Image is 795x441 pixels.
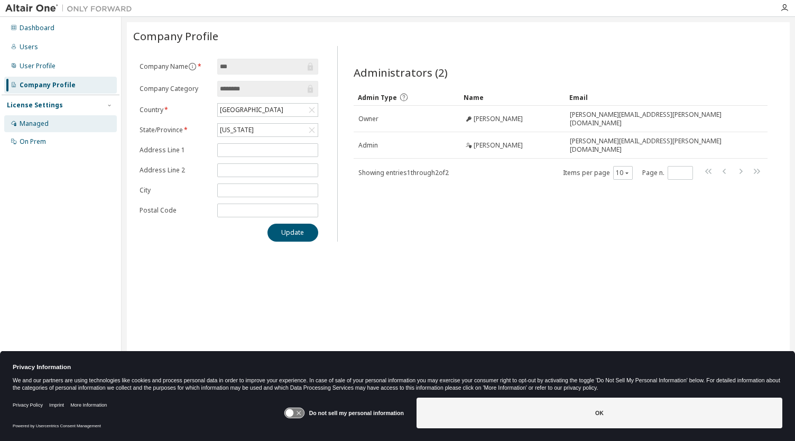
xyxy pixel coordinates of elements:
[218,104,318,116] div: [GEOGRAPHIC_DATA]
[218,104,285,116] div: [GEOGRAPHIC_DATA]
[140,166,211,174] label: Address Line 2
[133,29,218,43] span: Company Profile
[474,115,523,123] span: [PERSON_NAME]
[464,89,561,106] div: Name
[569,89,738,106] div: Email
[267,224,318,242] button: Update
[5,3,137,14] img: Altair One
[570,137,738,154] span: [PERSON_NAME][EMAIL_ADDRESS][PERSON_NAME][DOMAIN_NAME]
[188,62,197,71] button: information
[218,124,255,136] div: [US_STATE]
[20,81,76,89] div: Company Profile
[358,115,378,123] span: Owner
[20,62,56,70] div: User Profile
[140,62,211,71] label: Company Name
[570,111,738,127] span: [PERSON_NAME][EMAIL_ADDRESS][PERSON_NAME][DOMAIN_NAME]
[358,141,378,150] span: Admin
[20,43,38,51] div: Users
[358,168,449,177] span: Showing entries 1 through 2 of 2
[474,141,523,150] span: [PERSON_NAME]
[20,24,54,32] div: Dashboard
[7,101,63,109] div: License Settings
[563,166,633,180] span: Items per page
[218,124,318,136] div: [US_STATE]
[642,166,693,180] span: Page n.
[140,186,211,195] label: City
[20,137,46,146] div: On Prem
[140,85,211,93] label: Company Category
[616,169,630,177] button: 10
[140,106,211,114] label: Country
[140,126,211,134] label: State/Province
[20,120,49,128] div: Managed
[140,206,211,215] label: Postal Code
[354,65,448,80] span: Administrators (2)
[140,146,211,154] label: Address Line 1
[358,93,397,102] span: Admin Type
